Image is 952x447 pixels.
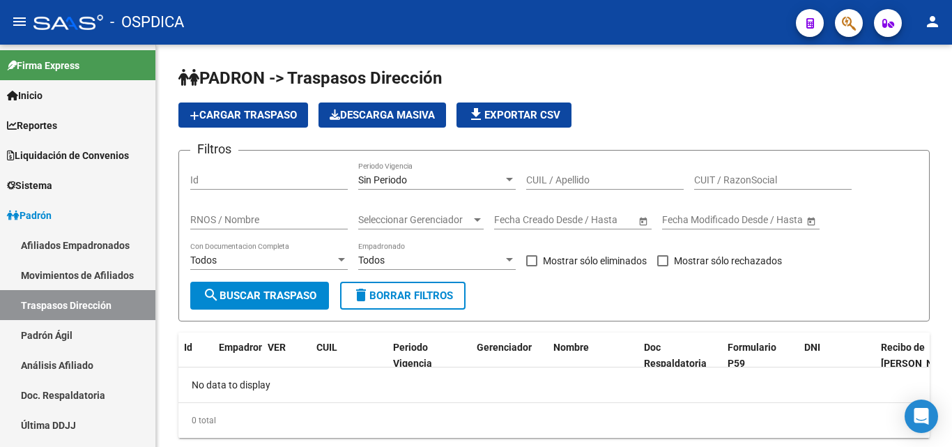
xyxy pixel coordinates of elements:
span: Sin Periodo [358,174,407,185]
mat-icon: search [203,287,220,303]
datatable-header-cell: Periodo Vigencia [387,333,471,394]
button: Buscar Traspaso [190,282,329,310]
mat-icon: delete [353,287,369,303]
button: Borrar Filtros [340,282,466,310]
span: Firma Express [7,58,79,73]
datatable-header-cell: CUIL [311,333,387,394]
input: Fecha inicio [494,214,545,226]
datatable-header-cell: Empadronado [213,333,262,394]
mat-icon: file_download [468,106,484,123]
app-download-masive: Descarga masiva de comprobantes (adjuntos) [318,103,446,128]
span: Borrar Filtros [353,289,453,302]
span: Todos [358,255,385,266]
span: Padrón [7,208,52,223]
span: Id [184,342,192,353]
span: Seleccionar Gerenciador [358,214,471,226]
div: 0 total [178,403,930,438]
span: VER [268,342,286,353]
span: Reportes [7,118,57,133]
div: No data to display [178,368,930,402]
div: Open Intercom Messenger [905,400,938,433]
span: Mostrar sólo eliminados [543,252,647,269]
span: Exportar CSV [468,109,560,121]
span: PADRON -> Traspasos Dirección [178,68,442,88]
span: Inicio [7,88,43,103]
mat-icon: menu [11,13,28,30]
button: Exportar CSV [456,103,571,128]
datatable-header-cell: Formulario P59 [722,333,799,394]
span: Cargar Traspaso [190,109,297,121]
span: Buscar Traspaso [203,289,316,302]
span: Doc Respaldatoria [644,342,707,369]
datatable-header-cell: Nombre [548,333,638,394]
datatable-header-cell: Recibo de Sueldo [875,333,952,394]
datatable-header-cell: VER [262,333,311,394]
button: Descarga Masiva [318,103,446,128]
span: Formulario P59 [728,342,776,369]
input: Fecha inicio [662,214,713,226]
span: Mostrar sólo rechazados [674,252,782,269]
button: Cargar Traspaso [178,103,308,128]
datatable-header-cell: Doc Respaldatoria [638,333,722,394]
span: Todos [190,255,217,266]
span: - OSPDICA [110,7,184,38]
mat-icon: person [924,13,941,30]
datatable-header-cell: DNI [799,333,875,394]
datatable-header-cell: Gerenciador [471,333,548,394]
span: Sistema [7,178,52,193]
span: CUIL [316,342,337,353]
h3: Filtros [190,139,238,159]
span: Gerenciador [477,342,532,353]
span: DNI [804,342,820,353]
input: Fecha fin [557,214,625,226]
span: Descarga Masiva [330,109,435,121]
button: Open calendar [636,213,650,228]
span: Liquidación de Convenios [7,148,129,163]
input: Fecha fin [725,214,793,226]
button: Open calendar [804,213,818,228]
span: Nombre [553,342,589,353]
span: Periodo Vigencia [393,342,432,369]
datatable-header-cell: Id [178,333,213,394]
span: Empadronado [219,342,281,353]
